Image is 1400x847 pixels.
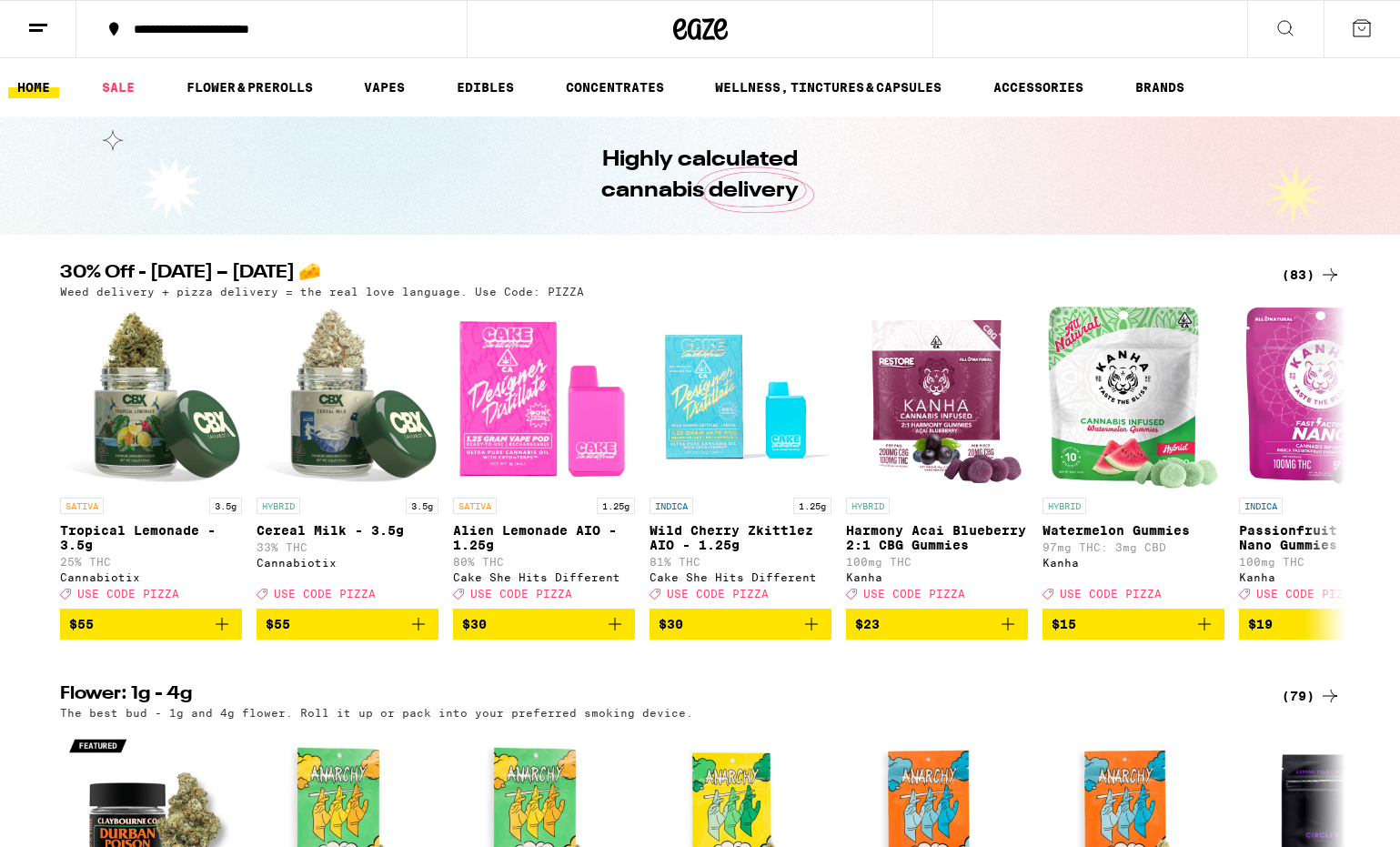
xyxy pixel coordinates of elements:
[462,617,487,631] span: $30
[93,76,144,98] a: SALE
[8,76,59,98] a: HOME
[984,76,1093,98] a: ACCESSORIES
[650,609,831,640] button: Add to bag
[1239,498,1283,514] p: INDICA
[706,76,951,98] a: WELLNESS, TINCTURES & CAPSULES
[60,685,1252,707] h2: Flower: 1g - 4g
[1042,498,1086,514] p: HYBRID
[1256,588,1358,600] span: USE CODE PIZZA
[257,557,438,569] div: Cannabiotix
[1042,609,1224,640] button: Add to bag
[846,609,1028,640] button: Add to bag
[470,588,572,600] span: USE CODE PIZZA
[453,571,635,583] div: Cake She Hits Different
[1282,685,1341,707] a: (79)
[355,76,414,98] a: VAPES
[77,588,179,600] span: USE CODE PIZZA
[1126,76,1194,98] button: BRANDS
[453,498,497,514] p: SATIVA
[550,145,851,207] h1: Highly calculated cannabis delivery
[793,498,831,514] p: 1.25g
[257,307,438,609] a: Open page for Cereal Milk - 3.5g from Cannabiotix
[1042,307,1224,609] a: Open page for Watermelon Gummies from Kanha
[60,556,242,568] p: 25% THC
[659,617,683,631] span: $30
[650,556,831,568] p: 81% THC
[1042,557,1224,569] div: Kanha
[863,588,965,600] span: USE CODE PIZZA
[448,76,523,98] a: EDIBLES
[1052,617,1076,631] span: $15
[1042,541,1224,553] p: 97mg THC: 3mg CBD
[453,307,635,489] img: Cake She Hits Different - Alien Lemonade AIO - 1.25g
[257,307,438,489] img: Cannabiotix - Cereal Milk - 3.5g
[266,617,290,631] span: $55
[257,541,438,553] p: 33% THC
[60,523,242,552] p: Tropical Lemonade - 3.5g
[846,556,1028,568] p: 100mg THC
[453,523,635,552] p: Alien Lemonade AIO - 1.25g
[1042,523,1224,538] p: Watermelon Gummies
[846,307,1028,609] a: Open page for Harmony Acai Blueberry 2:1 CBG Gummies from Kanha
[557,76,673,98] a: CONCENTRATES
[1048,307,1217,489] img: Kanha - Watermelon Gummies
[60,571,242,583] div: Cannabiotix
[650,571,831,583] div: Cake She Hits Different
[453,307,635,609] a: Open page for Alien Lemonade AIO - 1.25g from Cake She Hits Different
[406,498,438,514] p: 3.5g
[1282,264,1341,286] a: (83)
[1248,617,1273,631] span: $19
[650,498,693,514] p: INDICA
[209,498,242,514] p: 3.5g
[60,498,104,514] p: SATIVA
[177,76,322,98] a: FLOWER & PREROLLS
[453,609,635,640] button: Add to bag
[667,588,769,600] span: USE CODE PIZZA
[650,307,831,489] img: Cake She Hits Different - Wild Cherry Zkittlez AIO - 1.25g
[846,571,1028,583] div: Kanha
[848,307,1025,489] img: Kanha - Harmony Acai Blueberry 2:1 CBG Gummies
[846,498,890,514] p: HYBRID
[257,498,300,514] p: HYBRID
[855,617,880,631] span: $23
[650,307,831,609] a: Open page for Wild Cherry Zkittlez AIO - 1.25g from Cake She Hits Different
[1060,588,1162,600] span: USE CODE PIZZA
[69,617,94,631] span: $55
[257,523,438,538] p: Cereal Milk - 3.5g
[453,556,635,568] p: 80% THC
[60,707,693,719] p: The best bud - 1g and 4g flower. Roll it up or pack into your preferred smoking device.
[60,286,584,297] p: Weed delivery + pizza delivery = the real love language. Use Code: PIZZA
[60,609,242,640] button: Add to bag
[274,588,376,600] span: USE CODE PIZZA
[60,307,242,609] a: Open page for Tropical Lemonade - 3.5g from Cannabiotix
[257,609,438,640] button: Add to bag
[60,264,1252,286] h2: 30% Off - [DATE] – [DATE] 🧀
[60,307,242,489] img: Cannabiotix - Tropical Lemonade - 3.5g
[597,498,635,514] p: 1.25g
[846,523,1028,552] p: Harmony Acai Blueberry 2:1 CBG Gummies
[650,523,831,552] p: Wild Cherry Zkittlez AIO - 1.25g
